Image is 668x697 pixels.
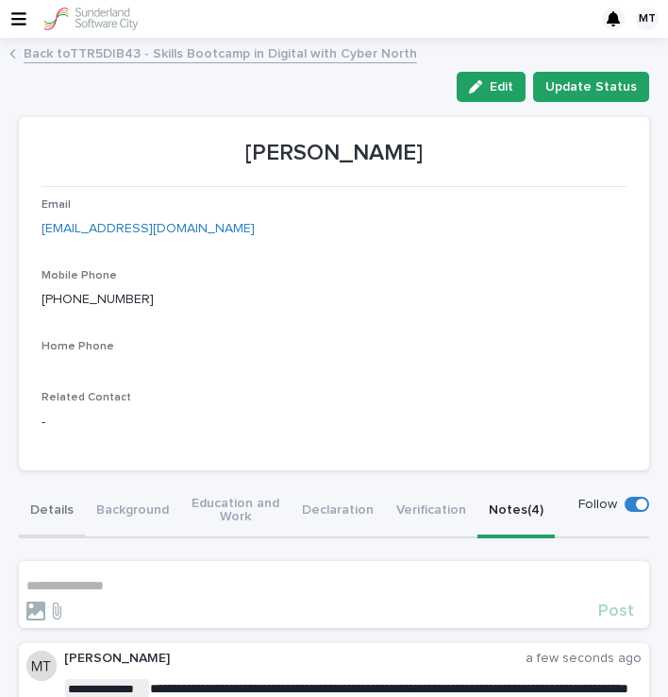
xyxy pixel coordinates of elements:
button: Verification [385,485,477,538]
a: [EMAIL_ADDRESS][DOMAIN_NAME] [42,222,255,235]
button: Notes (4) [477,485,555,538]
span: Email [42,199,71,211]
span: Post [598,603,634,620]
a: Back toTTR5DIB43 - Skills Bootcamp in Digital with Cyber North [24,42,417,63]
button: Background [85,485,180,538]
span: Related Contact [42,392,131,403]
p: a few seconds ago [526,651,642,667]
button: Post [591,603,642,620]
p: [PERSON_NAME] [42,140,626,167]
span: Home Phone [42,341,114,352]
button: Declaration [291,485,385,538]
span: Edit [490,80,513,93]
span: Update Status [545,77,637,96]
button: Edit [457,72,526,102]
button: Education and Work [180,485,291,538]
p: - [42,413,626,433]
div: MT [636,8,659,30]
p: Follow [578,497,617,513]
button: Details [19,485,85,538]
a: [PHONE_NUMBER] [42,293,154,306]
button: Update Status [533,72,649,102]
span: Mobile Phone [42,270,117,281]
p: [PERSON_NAME] [64,651,526,667]
img: GVzBcg19RCOYju8xzymn [42,7,140,31]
